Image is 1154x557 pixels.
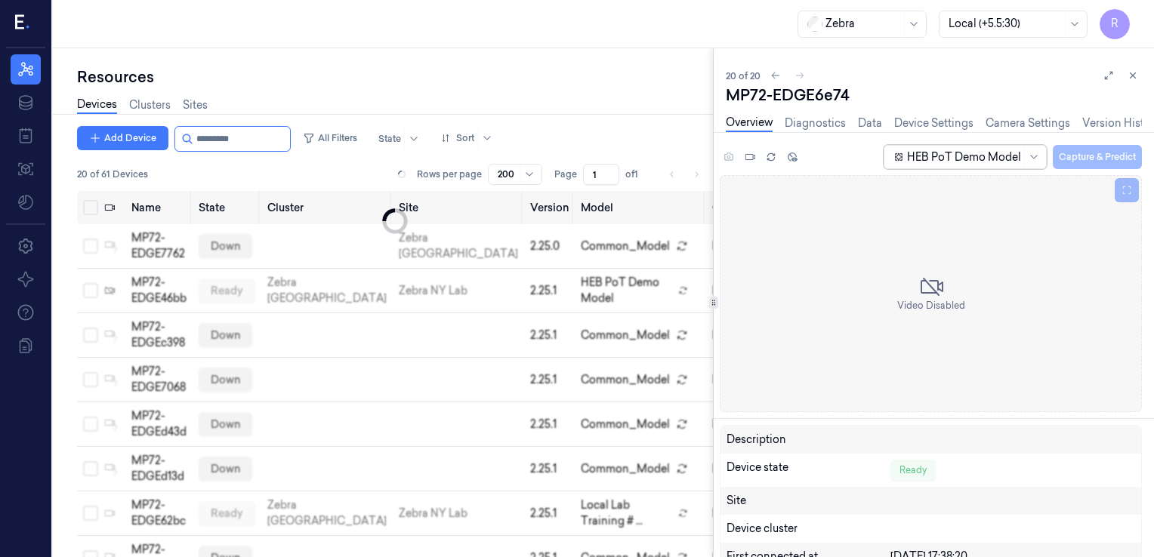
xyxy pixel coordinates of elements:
[897,299,965,312] span: Video Disabled
[581,238,670,254] span: Common_Model
[83,506,98,521] button: Select row
[199,457,252,481] div: down
[581,461,670,477] span: Common_Model
[726,115,773,132] a: Overview
[581,497,672,529] span: Local Lab Training # ...
[530,283,569,299] div: 2.25.1
[125,191,193,224] th: Name
[726,69,761,82] span: 20 of 20
[662,164,707,185] nav: pagination
[199,234,252,258] div: down
[131,408,187,440] div: MP72-EDGEd43d
[199,323,252,347] div: down
[131,319,187,351] div: MP72-EDGEc398
[199,368,252,392] div: down
[83,328,98,343] button: Select row
[986,115,1070,131] a: Camera Settings
[727,432,890,448] div: Description
[1100,9,1130,39] button: R
[581,417,670,432] span: Common_Model
[261,191,393,224] th: Cluster
[530,506,569,522] div: 2.25.1
[530,238,569,254] div: 2.25.0
[399,506,467,520] a: Zebra NY Lab
[131,497,187,529] div: MP72-EDGE62bc
[129,97,171,113] a: Clusters
[726,85,1142,106] div: MP72-EDGE6e74
[581,275,672,306] span: HEB PoT Demo Model
[706,191,745,224] th: OS
[530,461,569,477] div: 2.25.1
[890,460,936,481] div: Ready
[894,115,973,131] a: Device Settings
[530,417,569,432] div: 2.25.1
[83,200,98,215] button: Select all
[858,115,882,131] a: Data
[727,493,890,509] div: Site
[83,283,98,298] button: Select row
[524,191,575,224] th: Version
[199,501,255,525] div: ready
[77,66,713,88] div: Resources
[297,126,363,150] button: All Filters
[785,115,846,131] a: Diagnostics
[727,460,890,481] div: Device state
[625,168,650,181] span: of 1
[581,328,670,343] span: Common_Model
[727,521,890,537] div: Device cluster
[131,275,187,306] div: MP72-EDGE46bb
[554,168,577,181] span: Page
[581,372,670,388] span: Common_Model
[77,168,148,181] span: 20 of 61 Devices
[77,126,168,150] button: Add Device
[83,461,98,476] button: Select row
[199,278,255,303] div: ready
[83,417,98,432] button: Select row
[267,498,387,528] a: Zebra [GEOGRAPHIC_DATA]
[199,412,252,436] div: down
[131,453,187,485] div: MP72-EDGEd13d
[267,275,387,305] a: Zebra [GEOGRAPHIC_DATA]
[83,372,98,387] button: Select row
[131,364,187,395] div: MP72-EDGE7068
[131,230,187,262] div: MP72-EDGE7762
[83,238,98,254] button: Select row
[530,328,569,343] div: 2.25.1
[183,97,208,113] a: Sites
[193,191,261,224] th: State
[530,372,569,388] div: 2.25.1
[77,97,117,114] a: Devices
[417,168,482,181] p: Rows per page
[393,191,524,224] th: Site
[575,191,706,224] th: Model
[399,284,467,297] a: Zebra NY Lab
